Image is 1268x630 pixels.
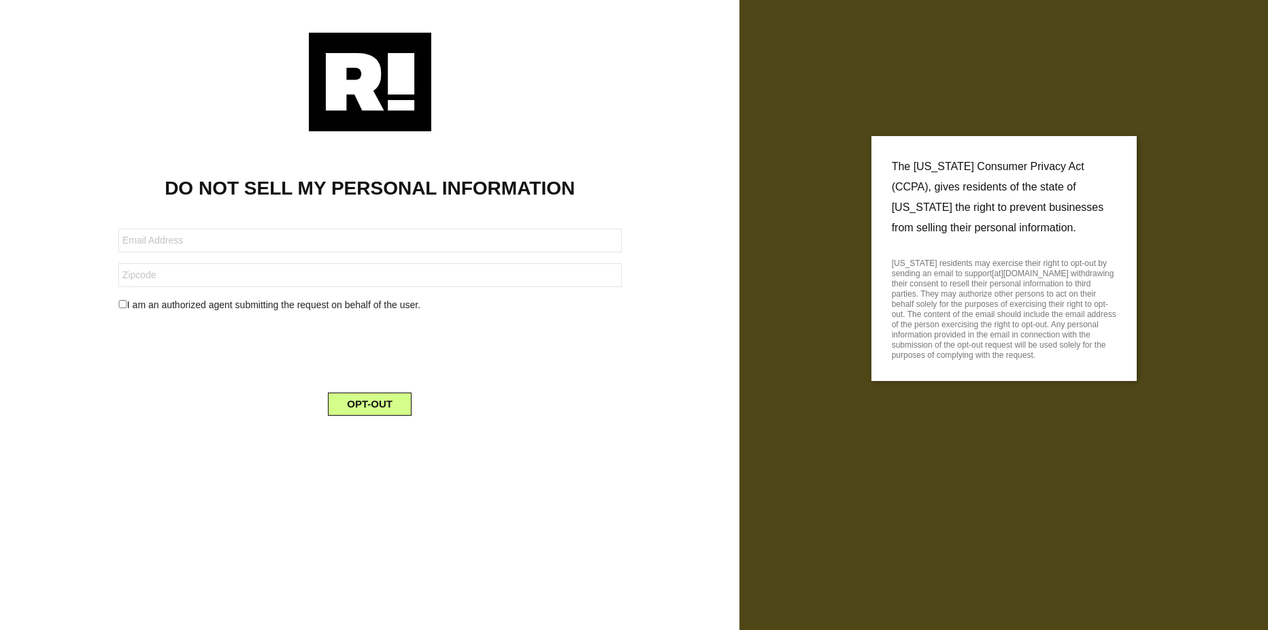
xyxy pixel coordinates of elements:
input: Email Address [118,229,622,252]
img: Retention.com [309,33,431,131]
h1: DO NOT SELL MY PERSONAL INFORMATION [20,177,719,200]
input: Zipcode [118,263,622,287]
iframe: reCAPTCHA [267,323,473,376]
button: OPT-OUT [328,393,412,416]
div: I am an authorized agent submitting the request on behalf of the user. [108,298,632,312]
p: [US_STATE] residents may exercise their right to opt-out by sending an email to support[at][DOMAI... [892,254,1116,361]
p: The [US_STATE] Consumer Privacy Act (CCPA), gives residents of the state of [US_STATE] the right ... [892,156,1116,238]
